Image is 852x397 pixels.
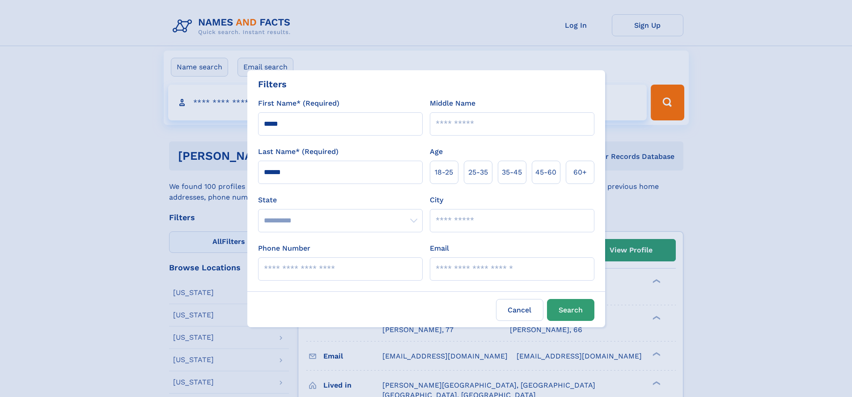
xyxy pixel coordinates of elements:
label: First Name* (Required) [258,98,339,109]
label: State [258,195,423,205]
label: City [430,195,443,205]
label: Last Name* (Required) [258,146,339,157]
div: Filters [258,77,287,91]
label: Email [430,243,449,254]
label: Age [430,146,443,157]
span: 18‑25 [435,167,453,178]
span: 45‑60 [535,167,556,178]
label: Cancel [496,299,543,321]
button: Search [547,299,594,321]
label: Middle Name [430,98,475,109]
span: 60+ [573,167,587,178]
span: 25‑35 [468,167,488,178]
label: Phone Number [258,243,310,254]
span: 35‑45 [502,167,522,178]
